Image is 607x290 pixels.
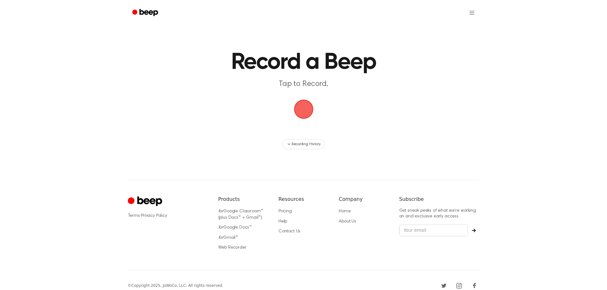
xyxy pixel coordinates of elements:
i: for [218,209,224,214]
a: Help [278,219,287,224]
a: Home [339,209,350,214]
i: for [218,236,224,240]
button: Subscribe [468,229,480,232]
p: Get sneak peeks of what we’re working on and exclusive early access. [399,208,480,219]
a: Contact Us [278,229,300,234]
input: Your email [399,224,468,237]
h6: Resources [278,195,329,203]
img: Beep Logo [294,100,313,119]
div: © Copyright 2025, JoWoCo, LLC. All rights reserved. [128,283,223,288]
h6: Subscribe [399,195,480,203]
a: forGmail™ [218,236,238,240]
a: Cruip [128,195,164,208]
a: Web Recorder [218,245,247,250]
a: About Us [339,219,356,224]
h6: Company [339,195,389,203]
h1: Record a Beep [141,51,467,74]
a: Terms [128,214,140,218]
a: Privacy Policy [141,214,167,218]
button: Recording History [282,139,324,149]
a: Pricing [278,209,292,214]
i: for [218,225,224,230]
div: · [128,213,208,219]
p: Tap to Record. [181,79,426,89]
button: Open menu [464,5,480,20]
h6: Products [218,195,268,203]
a: Beep [128,7,164,19]
a: forGoogle Classroom™ (plus Docs™ + Gmail™) [218,209,264,220]
span: Recording History [292,141,320,147]
a: forGoogle Docs™ [218,225,252,230]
